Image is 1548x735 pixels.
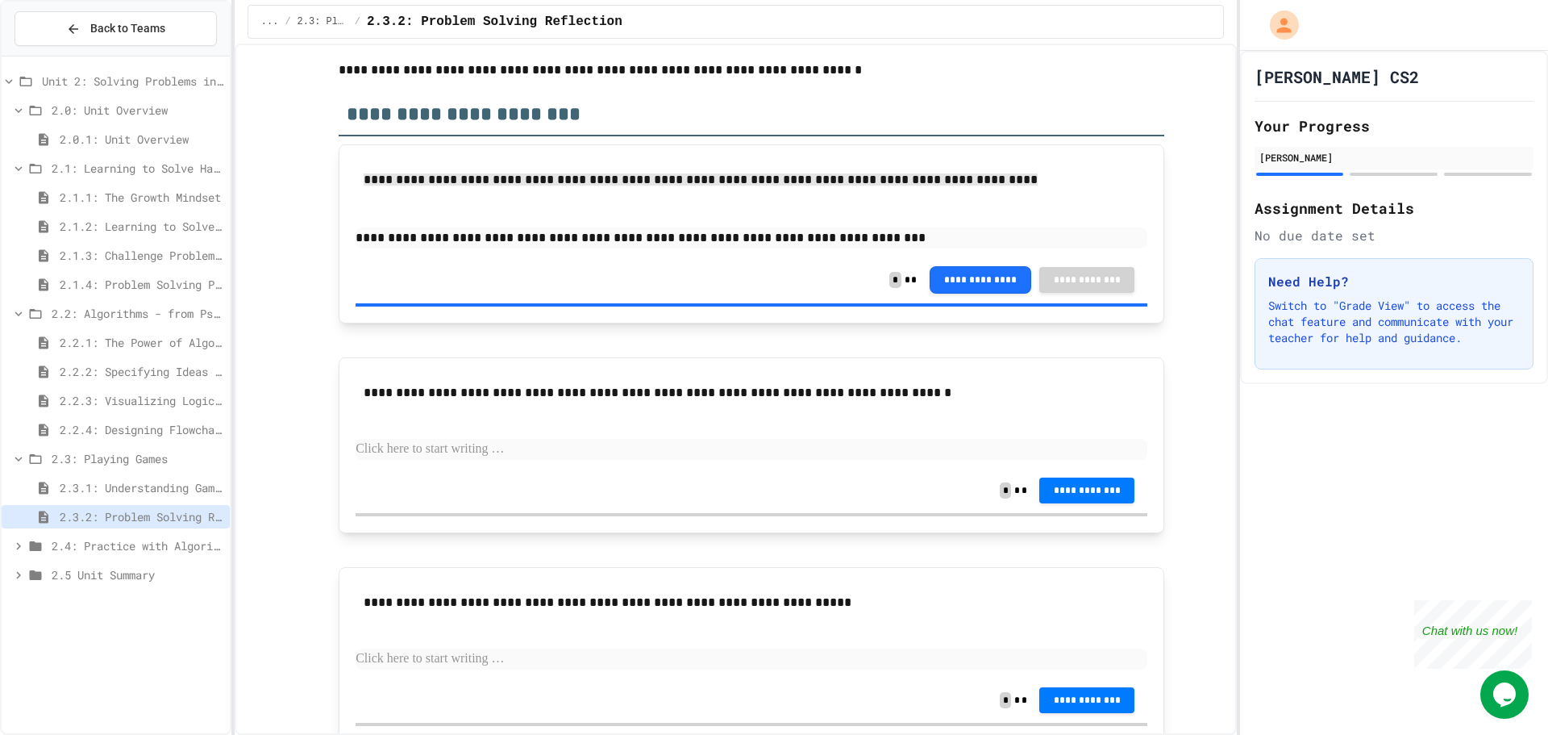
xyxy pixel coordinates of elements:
span: 2.0: Unit Overview [52,102,223,119]
span: ... [261,15,279,28]
span: 2.3: Playing Games [52,450,223,467]
span: / [355,15,360,28]
span: 2.1.3: Challenge Problem - The Bridge [60,247,223,264]
span: 2.0.1: Unit Overview [60,131,223,148]
div: No due date set [1255,226,1533,245]
div: My Account [1253,6,1303,44]
h1: [PERSON_NAME] CS2 [1255,65,1419,88]
span: 2.1.4: Problem Solving Practice [60,276,223,293]
span: 2.2: Algorithms - from Pseudocode to Flowcharts [52,305,223,322]
span: / [285,15,290,28]
span: Unit 2: Solving Problems in Computer Science [42,73,223,90]
iframe: chat widget [1414,600,1532,669]
button: Back to Teams [15,11,217,46]
span: 2.3.2: Problem Solving Reflection [367,12,622,31]
span: 2.1: Learning to Solve Hard Problems [52,160,223,177]
h3: Need Help? [1268,272,1520,291]
span: 2.3: Playing Games [298,15,348,28]
h2: Your Progress [1255,115,1533,137]
span: 2.1.2: Learning to Solve Hard Problems [60,218,223,235]
span: 2.5 Unit Summary [52,566,223,583]
iframe: chat widget [1480,670,1532,719]
div: [PERSON_NAME] [1259,150,1529,165]
p: Switch to "Grade View" to access the chat feature and communicate with your teacher for help and ... [1268,298,1520,346]
span: 2.2.1: The Power of Algorithms [60,334,223,351]
span: 2.2.4: Designing Flowcharts [60,421,223,438]
h2: Assignment Details [1255,197,1533,219]
span: 2.3.1: Understanding Games with Flowcharts [60,479,223,496]
span: 2.2.2: Specifying Ideas with Pseudocode [60,363,223,380]
span: 2.1.1: The Growth Mindset [60,189,223,206]
span: 2.3.2: Problem Solving Reflection [60,508,223,525]
span: 2.4: Practice with Algorithms [52,537,223,554]
span: Back to Teams [90,20,165,37]
span: 2.2.3: Visualizing Logic with Flowcharts [60,392,223,409]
